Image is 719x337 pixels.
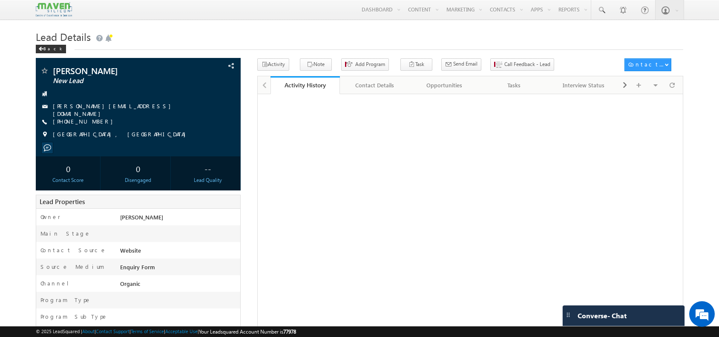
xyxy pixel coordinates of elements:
[300,58,332,71] button: Note
[82,328,95,334] a: About
[347,80,402,90] div: Contact Details
[178,176,238,184] div: Lead Quality
[270,76,340,94] a: Activity History
[53,66,180,75] span: [PERSON_NAME]
[199,328,296,335] span: Your Leadsquared Account Number is
[283,328,296,335] span: 77978
[118,263,240,275] div: Enquiry Form
[178,161,238,176] div: --
[108,161,168,176] div: 0
[40,246,106,254] label: Contact Source
[40,296,91,304] label: Program Type
[53,77,180,85] span: New Lead
[40,197,85,206] span: Lead Properties
[38,176,98,184] div: Contact Score
[108,176,168,184] div: Disengaged
[120,213,163,221] span: [PERSON_NAME]
[479,76,549,94] a: Tasks
[549,76,619,94] a: Interview Status
[257,58,289,71] button: Activity
[355,60,385,68] span: Add Program
[96,328,129,334] a: Contact Support
[53,130,190,139] span: [GEOGRAPHIC_DATA], [GEOGRAPHIC_DATA]
[40,230,91,237] label: Main Stage
[131,328,164,334] a: Terms of Service
[341,58,389,71] button: Add Program
[340,76,410,94] a: Contact Details
[400,58,432,71] button: Task
[565,311,572,318] img: carter-drag
[40,279,75,287] label: Channel
[410,76,480,94] a: Opportunities
[118,279,240,291] div: Organic
[118,246,240,258] div: Website
[556,80,611,90] div: Interview Status
[504,60,550,68] span: Call Feedback - Lead
[38,161,98,176] div: 0
[490,58,554,71] button: Call Feedback - Lead
[53,102,175,117] a: [PERSON_NAME][EMAIL_ADDRESS][DOMAIN_NAME]
[36,44,70,52] a: Back
[36,30,91,43] span: Lead Details
[40,263,104,271] label: Source Medium
[628,60,664,68] div: Contact Actions
[40,213,60,221] label: Owner
[486,80,541,90] div: Tasks
[53,118,117,126] span: [PHONE_NUMBER]
[36,328,296,336] span: © 2025 LeadSquared | | | | |
[441,58,481,71] button: Send Email
[417,80,472,90] div: Opportunities
[624,58,671,71] button: Contact Actions
[453,60,477,68] span: Send Email
[277,81,334,89] div: Activity History
[36,45,66,53] div: Back
[40,313,108,320] label: Program SubType
[578,312,627,320] span: Converse - Chat
[36,2,72,17] img: Custom Logo
[165,328,198,334] a: Acceptable Use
